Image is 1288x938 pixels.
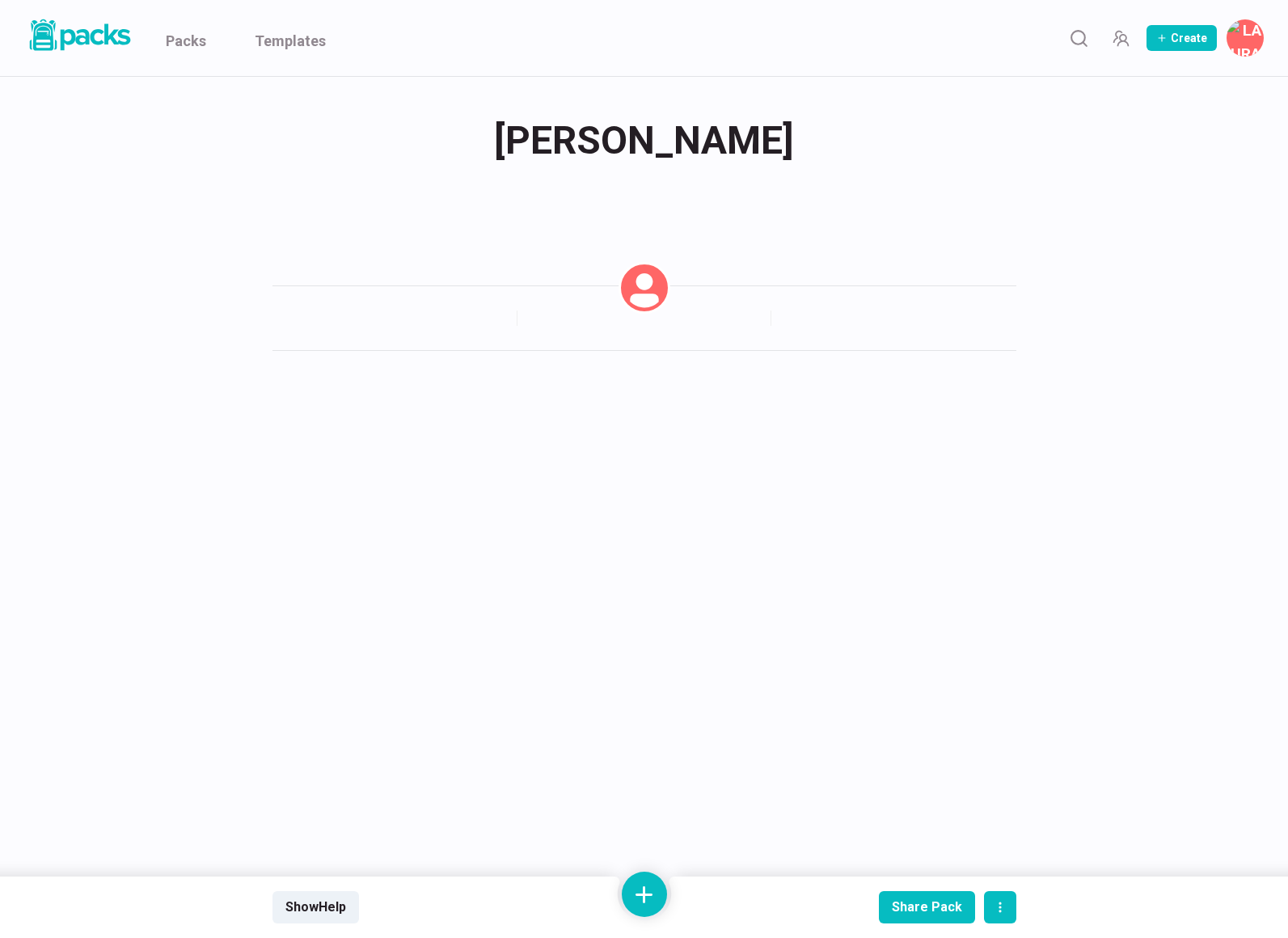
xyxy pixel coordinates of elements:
button: Share Pack [879,891,975,923]
span: [PERSON_NAME] [494,109,794,172]
svg: avatar [621,264,668,311]
a: Packs logo [24,16,133,60]
button: Manage Team Invites [1104,22,1137,54]
div: Share Pack [892,899,962,915]
button: actions [984,891,1016,923]
button: Create Pack [1147,25,1217,51]
button: ShowHelp [272,891,359,923]
img: Packs logo [24,16,133,54]
button: Laura Carter [1227,19,1264,57]
button: Search [1062,22,1095,54]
